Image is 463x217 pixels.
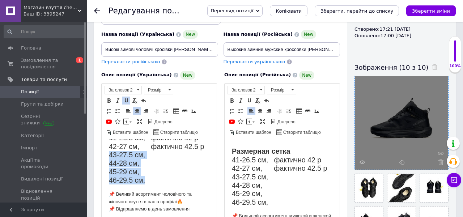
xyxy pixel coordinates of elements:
button: Копіювати [270,5,307,16]
a: По центру [133,107,141,115]
span: Заголовок 2 [228,86,258,94]
p: 📌 Великий асортимент чоловічого та жіночого взуття в нас в профілі🔥 📌 Відправляємо в день замовлення [7,51,108,74]
span: Головна [21,45,41,51]
a: Зображення [313,107,320,115]
a: Збільшити відступ [161,107,169,115]
span: Товари та послуги [21,76,67,83]
a: По правому краю [142,107,150,115]
a: Повернути (⌘+Z) [263,97,271,105]
span: Джерело [153,119,173,125]
a: Максимізувати [259,118,267,125]
a: Збільшити відступ [284,107,292,115]
div: Створено: 17:21 [DATE] [354,26,449,33]
a: Вставити повідомлення [122,118,133,125]
a: Видалити форматування [131,97,139,105]
span: Джерело [276,119,296,125]
a: Таблиця [295,107,303,115]
a: Курсив (⌘+I) [114,97,122,105]
strong: Размерная сетка [7,8,65,16]
a: Вставити шаблон [228,128,272,136]
a: По лівому краю [124,107,132,115]
a: По лівому краю [247,107,255,115]
a: Вставити іконку [237,118,245,125]
h3: ✔Прізвище та Ім'я ✔Номер телефона ✔Місто та номер відділення ✔Розмір (EUR / CM) [7,79,108,119]
a: Підкреслений (⌘+U) [122,97,130,105]
a: Таблиця [172,107,180,115]
span: Вставити шаблон [112,129,148,136]
a: Жирний (⌘+B) [228,97,236,105]
a: По центру [256,107,264,115]
span: Видалені позиції [21,176,63,182]
a: Додати відео з YouTube [228,118,236,125]
div: Повернутися назад [94,8,100,14]
span: Замовлення та повідомлення [21,57,67,70]
span: Копіювати [276,8,302,14]
input: Наприклад, H&M жіноча сукня зелена 38 розмір вечірня максі з блискітками [224,42,340,57]
a: Вставити іконку [114,118,122,125]
span: Групи та добірки [21,101,64,107]
span: New [299,71,314,80]
a: Видалити форматування [254,97,262,105]
span: Розмір [144,86,166,94]
div: Оновлено: 17:00 [DATE] [354,33,449,39]
span: Вставити шаблон [235,129,271,136]
div: 100% Якість заповнення [449,36,461,73]
a: Підкреслений (⌘+U) [245,97,253,105]
a: Вставити/Редагувати посилання (⌘+L) [181,107,189,115]
a: Розмір [267,86,296,94]
button: Зберегти, перейти до списку [315,5,399,16]
a: Курсив (⌘+I) [237,97,245,105]
a: Заголовок 2 [228,86,265,94]
span: Імпорт [21,145,38,151]
span: Відновлення позицій [21,188,67,201]
input: Наприклад, H&M жіноча сукня зелена 38 розмір вечірня максі з блискітками [101,42,218,57]
span: Створити таблицю [282,129,321,136]
span: Перегляд позиції [211,8,253,13]
a: Створити таблицю [275,128,322,136]
a: Повернути (⌘+Z) [140,97,148,105]
a: Зменшити відступ [153,107,161,115]
a: Вставити/видалити нумерований список [105,107,113,115]
a: Зменшити відступ [276,107,284,115]
a: Джерело [146,118,174,125]
a: Додати відео з YouTube [105,118,113,125]
div: 100% [449,64,461,69]
span: Категорії [21,132,44,139]
span: Позиції [21,89,39,95]
span: New [180,71,195,80]
i: Зберегти, перейти до списку [320,8,393,14]
span: New [183,30,198,39]
em: ✅ДЛЯ ОФОРМЛЕНЯ ЗАМОВЛЕННЯ ПИШІТЬ: [7,79,103,92]
span: Перекласти українською [224,59,285,64]
a: Вставити/видалити маркований список [237,107,245,115]
div: Ваш ID: 3395247 [24,11,87,17]
input: Пошук [4,25,85,38]
a: Вставити/видалити маркований список [114,107,122,115]
a: Вставити/видалити нумерований список [228,107,236,115]
a: Розмір [144,86,173,94]
a: Зображення [190,107,197,115]
a: Заголовок 2 [105,86,142,94]
i: Зберегти зміни [412,8,450,14]
button: Зберегти зміни [406,5,456,16]
span: Заголовок 2 [105,86,135,94]
span: Назва позиції (Російська) [224,31,293,37]
span: Акції та промокоди [21,157,67,170]
a: Максимізувати [136,118,144,125]
a: Вставити повідомлення [245,118,256,125]
span: Опис позиції (Російська) [224,72,291,77]
span: Сезонні знижки [21,113,67,126]
a: Вставити/Редагувати посилання (⌘+L) [304,107,312,115]
a: Жирний (⌘+B) [105,97,113,105]
a: Створити таблицю [152,128,199,136]
span: Назва позиції (Українська) [101,31,174,37]
div: Зображення (10 з 10) [354,63,449,72]
span: Створити таблицю [159,129,198,136]
span: 1 [76,57,83,63]
span: Розмір [267,86,289,94]
span: Магазин взуття cherry_berry [24,4,78,11]
a: Вставити шаблон [105,128,149,136]
button: Чат з покупцем [447,173,461,187]
span: Опис позиції (Українська) [101,72,172,77]
span: Перекласти російською [101,59,160,64]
